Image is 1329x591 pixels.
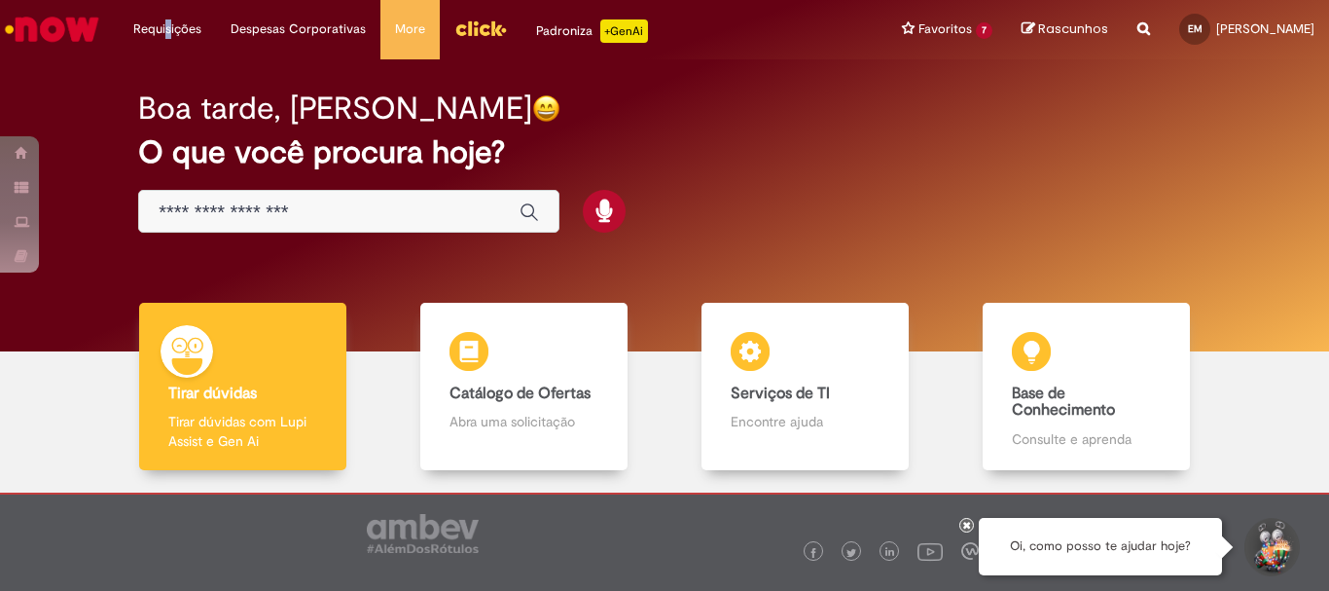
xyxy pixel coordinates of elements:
[961,542,979,560] img: logo_footer_workplace.png
[846,548,856,558] img: logo_footer_twitter.png
[383,303,664,471] a: Catálogo de Ofertas Abra uma solicitação
[885,547,895,559] img: logo_footer_linkedin.png
[731,412,879,431] p: Encontre ajuda
[1022,20,1108,39] a: Rascunhos
[918,19,972,39] span: Favoritos
[168,412,316,451] p: Tirar dúvidas com Lupi Assist e Gen Ai
[808,548,818,558] img: logo_footer_facebook.png
[976,22,992,39] span: 7
[532,94,560,123] img: happy-face.png
[138,135,1191,169] h2: O que você procura hoje?
[102,303,383,471] a: Tirar dúvidas Tirar dúvidas com Lupi Assist e Gen Ai
[664,303,946,471] a: Serviços de TI Encontre ajuda
[979,518,1222,575] div: Oi, como posso te ajudar hoje?
[138,92,532,126] h2: Boa tarde, [PERSON_NAME]
[449,384,591,403] b: Catálogo de Ofertas
[731,384,830,403] b: Serviços de TI
[231,19,366,39] span: Despesas Corporativas
[1012,384,1115,421] b: Base de Conhecimento
[536,19,648,43] div: Padroniza
[1216,20,1314,37] span: [PERSON_NAME]
[449,412,597,431] p: Abra uma solicitação
[1038,19,1108,38] span: Rascunhos
[2,10,102,49] img: ServiceNow
[367,514,479,553] img: logo_footer_ambev_rotulo_gray.png
[1188,22,1203,35] span: EM
[917,538,943,564] img: logo_footer_youtube.png
[168,384,257,403] b: Tirar dúvidas
[133,19,201,39] span: Requisições
[395,19,425,39] span: More
[600,19,648,43] p: +GenAi
[1241,518,1300,576] button: Iniciar Conversa de Suporte
[454,14,507,43] img: click_logo_yellow_360x200.png
[1012,429,1160,449] p: Consulte e aprenda
[946,303,1227,471] a: Base de Conhecimento Consulte e aprenda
